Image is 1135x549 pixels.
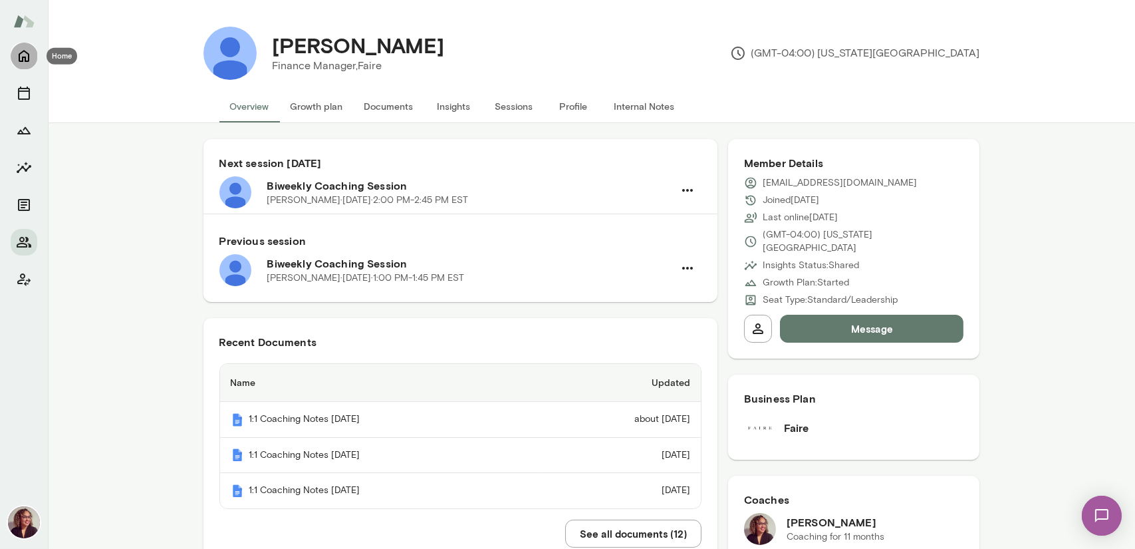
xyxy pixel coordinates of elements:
[484,91,544,122] button: Sessions
[538,402,701,438] td: about [DATE]
[565,520,701,548] button: See all documents (12)
[231,413,244,427] img: Mento
[780,315,964,343] button: Message
[220,473,539,508] th: 1:1 Coaching Notes [DATE]
[744,155,964,171] h6: Member Details
[203,27,257,80] img: Ling Zeng
[763,211,838,224] p: Last online [DATE]
[424,91,484,122] button: Insights
[744,391,964,407] h6: Business Plan
[11,43,37,69] button: Home
[220,364,539,402] th: Name
[11,229,37,256] button: Members
[273,58,445,74] p: Finance Manager, Faire
[267,272,465,285] p: [PERSON_NAME] · [DATE] · 1:00 PM-1:45 PM EST
[219,155,701,171] h6: Next session [DATE]
[267,178,674,194] h6: Biweekly Coaching Session
[8,506,40,538] img: Safaa Khairalla
[267,194,469,207] p: [PERSON_NAME] · [DATE] · 2:00 PM-2:45 PM EST
[220,402,539,438] th: 1:1 Coaching Notes [DATE]
[763,176,917,190] p: [EMAIL_ADDRESS][DOMAIN_NAME]
[784,420,809,436] h6: Faire
[11,266,37,293] button: Client app
[219,91,280,122] button: Overview
[538,438,701,474] td: [DATE]
[744,513,776,545] img: Safaa Khairalla
[219,334,701,350] h6: Recent Documents
[538,473,701,508] td: [DATE]
[11,80,37,106] button: Sessions
[787,514,884,530] h6: [PERSON_NAME]
[354,91,424,122] button: Documents
[220,438,539,474] th: 1:1 Coaching Notes [DATE]
[604,91,686,122] button: Internal Notes
[763,276,849,289] p: Growth Plan: Started
[763,228,964,255] p: (GMT-04:00) [US_STATE][GEOGRAPHIC_DATA]
[730,45,980,61] p: (GMT-04:00) [US_STATE][GEOGRAPHIC_DATA]
[744,492,964,508] h6: Coaches
[267,256,674,272] h6: Biweekly Coaching Session
[47,48,77,65] div: Home
[11,117,37,144] button: Growth Plan
[231,484,244,498] img: Mento
[231,449,244,462] img: Mento
[763,293,898,307] p: Seat Type: Standard/Leadership
[13,9,35,34] img: Mento
[273,33,445,58] h4: [PERSON_NAME]
[787,530,884,544] p: Coaching for 11 months
[763,194,819,207] p: Joined [DATE]
[11,154,37,181] button: Insights
[544,91,604,122] button: Profile
[11,192,37,218] button: Documents
[219,233,701,249] h6: Previous session
[763,259,859,272] p: Insights Status: Shared
[280,91,354,122] button: Growth plan
[538,364,701,402] th: Updated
